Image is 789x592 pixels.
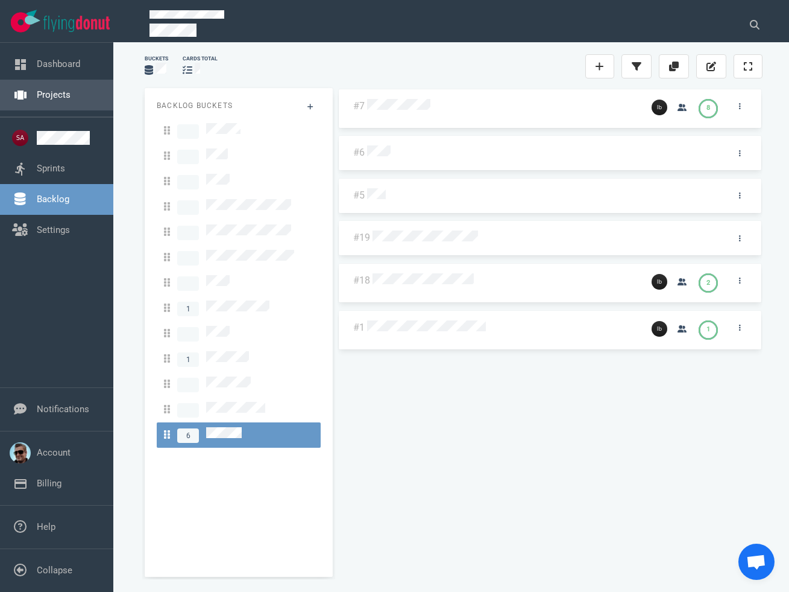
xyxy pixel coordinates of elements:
a: Billing [37,478,61,489]
a: 6 [157,422,321,448]
img: 26 [652,321,667,337]
div: 8 [706,103,710,113]
div: 1 [706,325,710,335]
a: Notifications [37,404,89,415]
span: 1 [177,302,199,316]
div: 2 [706,278,710,288]
div: Open de chat [738,544,775,580]
a: Dashboard [37,59,80,69]
div: cards total [183,55,218,63]
a: Projects [37,89,71,100]
a: Collapse [37,565,72,576]
div: Buckets [145,55,168,63]
a: #6 [353,147,365,158]
span: 6 [177,428,199,443]
a: 1 [157,296,321,321]
a: Settings [37,224,70,235]
img: Flying Donut text logo [43,16,110,32]
a: #19 [353,232,370,243]
a: #5 [353,189,365,201]
a: #18 [353,275,370,286]
a: 1 [157,346,321,372]
a: #1 [353,322,365,333]
img: 26 [652,100,667,115]
img: 26 [652,274,667,290]
a: Account [37,447,71,458]
a: Sprints [37,163,65,174]
a: Backlog [37,194,69,205]
p: Backlog Buckets [157,100,321,111]
span: 1 [177,352,199,367]
a: #7 [353,100,365,112]
a: Help [37,521,55,532]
